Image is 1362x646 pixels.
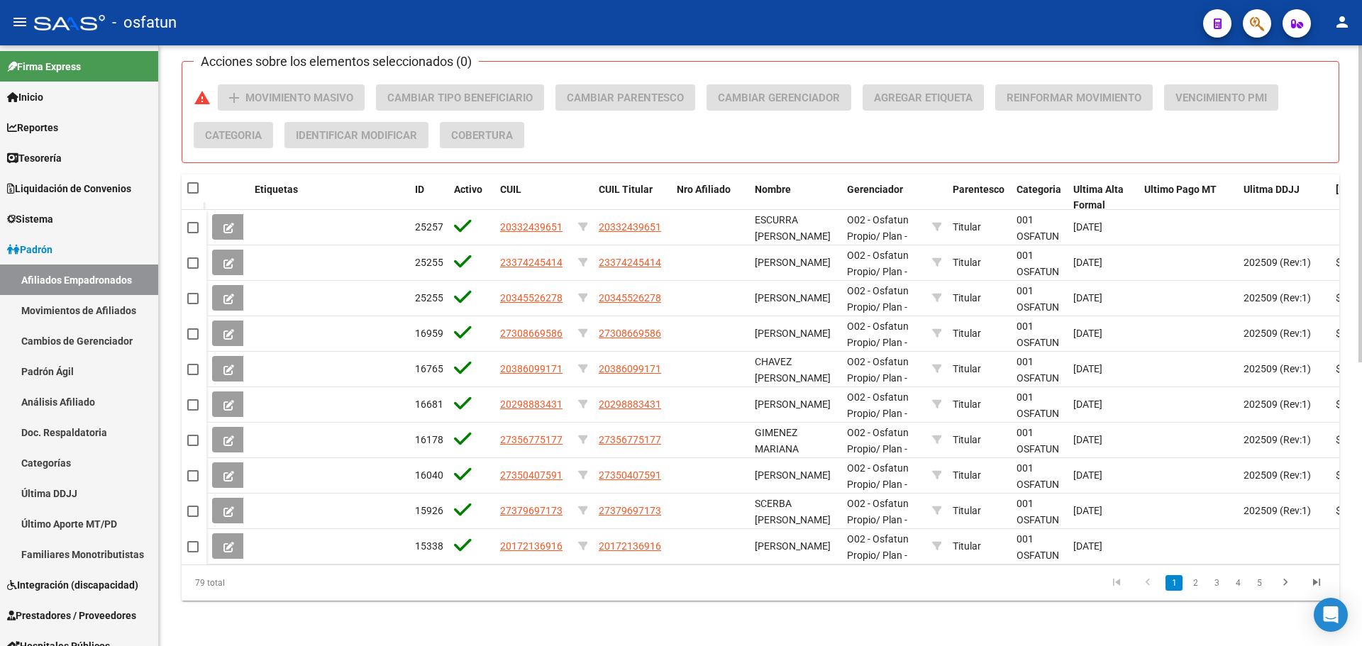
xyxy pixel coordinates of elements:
[847,230,908,274] span: / Plan - PREMIUM DIFERENCIAL
[415,328,449,339] span: 169598
[7,211,53,227] span: Sistema
[847,479,908,523] span: / Plan - PREMIUM DIFERENCIAL
[953,328,981,339] span: Titular
[1017,462,1059,522] span: 001 OSFATUN CAPITAL FEDERAL
[953,399,981,410] span: Titular
[1206,571,1227,595] li: page 3
[755,257,831,268] span: [PERSON_NAME]
[1251,575,1268,591] a: 5
[182,565,411,601] div: 79 total
[847,356,909,384] span: O02 - Osfatun Propio
[500,363,563,374] span: 20386099171
[415,399,449,410] span: 166816
[415,221,449,233] span: 252570
[451,129,513,142] span: Cobertura
[7,89,43,105] span: Inicio
[1244,363,1311,374] span: 202509 (Rev:1)
[415,363,449,374] span: 167653
[677,184,731,195] span: Nro Afiliado
[847,427,909,455] span: O02 - Osfatun Propio
[1073,219,1133,235] div: [DATE]
[448,174,494,221] datatable-header-cell: Activo
[500,328,563,339] span: 27308669586
[947,174,1011,221] datatable-header-cell: Parentesco
[1017,427,1059,486] span: 001 OSFATUN CAPITAL FEDERAL
[1175,91,1267,104] span: Vencimiento PMI
[599,434,661,445] span: 27356775177
[440,122,524,148] button: Cobertura
[847,184,903,195] span: Gerenciador
[500,257,563,268] span: 23374245414
[415,434,449,445] span: 161783
[1185,571,1206,595] li: page 2
[567,91,684,104] span: Cambiar Parentesco
[7,181,131,196] span: Liquidación de Convenios
[599,363,661,374] span: 20386099171
[847,408,908,452] span: / Plan - PREMIUM DIFERENCIAL
[953,505,981,516] span: Titular
[599,257,661,268] span: 23374245414
[953,221,981,233] span: Titular
[847,514,908,558] span: / Plan - PREMIUM DIFERENCIAL
[1073,467,1133,484] div: [DATE]
[500,434,563,445] span: 27356775177
[284,122,428,148] button: Identificar Modificar
[1073,396,1133,413] div: [DATE]
[500,292,563,303] span: 20345526278
[218,84,365,111] button: Movimiento Masivo
[1244,292,1311,303] span: 202509 (Rev:1)
[454,184,482,195] span: Activo
[1244,257,1311,268] span: 202509 (Rev:1)
[500,221,563,233] span: 20332439651
[847,285,909,313] span: O02 - Osfatun Propio
[1303,575,1330,591] a: go to last page
[847,214,909,242] span: O02 - Osfatun Propio
[995,84,1153,111] button: Reinformar Movimiento
[599,469,661,481] span: 27350407591
[1208,575,1225,591] a: 3
[1073,290,1133,306] div: [DATE]
[671,174,749,221] datatable-header-cell: Nro Afiliado
[755,469,831,481] span: [PERSON_NAME]
[1314,598,1348,632] div: Open Intercom Messenger
[1017,356,1059,416] span: 001 OSFATUN CAPITAL FEDERAL
[1017,214,1059,274] span: 001 OSFATUN CAPITAL FEDERAL
[415,184,424,195] span: ID
[494,174,572,221] datatable-header-cell: CUIL
[599,540,661,552] span: 20172136916
[415,469,449,481] span: 160403
[500,505,563,516] span: 27379697173
[7,608,136,623] span: Prestadores / Proveedores
[1244,399,1311,410] span: 202509 (Rev:1)
[205,129,262,142] span: Categoria
[1244,434,1311,445] span: 202509 (Rev:1)
[847,321,909,348] span: O02 - Osfatun Propio
[1017,533,1059,593] span: 001 OSFATUN CAPITAL FEDERAL
[1164,84,1278,111] button: Vencimiento PMI
[1244,505,1311,516] span: 202509 (Rev:1)
[953,292,981,303] span: Titular
[1244,328,1311,339] span: 202509 (Rev:1)
[599,184,653,195] span: CUIL Titular
[1073,184,1124,211] span: Ultima Alta Formal
[249,174,409,221] datatable-header-cell: Etiquetas
[245,91,353,104] span: Movimiento Masivo
[874,91,973,104] span: Agregar Etiqueta
[7,577,138,593] span: Integración (discapacidad)
[194,52,479,72] h3: Acciones sobre los elementos seleccionados (0)
[953,363,981,374] span: Titular
[1073,361,1133,377] div: [DATE]
[599,221,661,233] span: 20332439651
[953,434,981,445] span: Titular
[1017,184,1061,195] span: Categoria
[718,91,840,104] span: Cambiar Gerenciador
[847,550,908,594] span: / Plan - PREMIUM DIFERENCIAL
[1139,174,1238,221] datatable-header-cell: Ultimo Pago MT
[1017,250,1059,309] span: 001 OSFATUN CAPITAL FEDERAL
[755,427,799,455] span: GIMENEZ MARIANA
[599,328,661,339] span: 27308669586
[1334,13,1351,30] mat-icon: person
[1248,571,1270,595] li: page 5
[7,59,81,74] span: Firma Express
[593,174,671,221] datatable-header-cell: CUIL Titular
